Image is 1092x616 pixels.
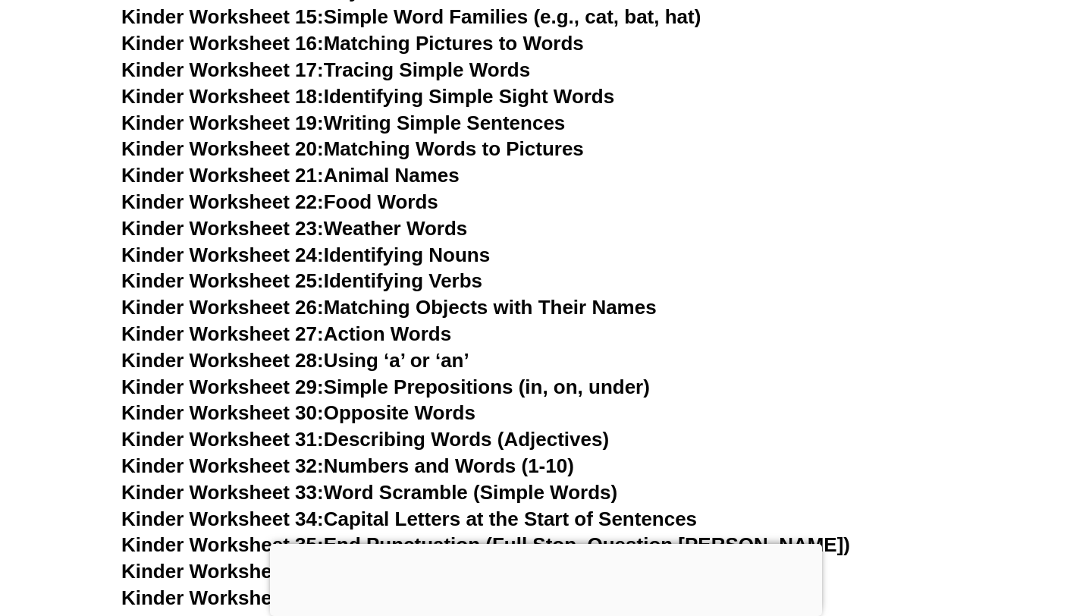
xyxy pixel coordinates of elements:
a: Kinder Worksheet 27:Action Words [121,322,451,345]
span: Kinder Worksheet 22: [121,190,324,213]
a: Kinder Worksheet 37:Matching Shapes with Their Names [121,586,654,609]
span: Kinder Worksheet 18: [121,85,324,108]
span: Kinder Worksheet 17: [121,58,324,81]
span: Kinder Worksheet 33: [121,481,324,504]
span: Kinder Worksheet 31: [121,428,324,451]
a: Kinder Worksheet 34:Capital Letters at the Start of Sentences [121,508,697,530]
span: Kinder Worksheet 32: [121,454,324,477]
a: Kinder Worksheet 32:Numbers and Words (1-10) [121,454,574,477]
a: Kinder Worksheet 17:Tracing Simple Words [121,58,530,81]
iframe: Chat Widget [832,445,1092,616]
a: Kinder Worksheet 24:Identifying Nouns [121,244,490,266]
span: Kinder Worksheet 36: [121,560,324,583]
span: Kinder Worksheet 16: [121,32,324,55]
span: Kinder Worksheet 30: [121,401,324,424]
a: Kinder Worksheet 28:Using ‘a’ or ‘an’ [121,349,469,372]
a: Kinder Worksheet 29:Simple Prepositions (in, on, under) [121,376,650,398]
span: Kinder Worksheet 20: [121,137,324,160]
a: Kinder Worksheet 31:Describing Words (Adjectives) [121,428,609,451]
a: Kinder Worksheet 35:End Punctuation (Full Stop, Question [PERSON_NAME]) [121,533,850,556]
a: Kinder Worksheet 16:Matching Pictures to Words [121,32,584,55]
span: Kinder Worksheet 27: [121,322,324,345]
a: Kinder Worksheet 30:Opposite Words [121,401,475,424]
a: Kinder Worksheet 36:Identifying Common Words [121,560,580,583]
span: Kinder Worksheet 29: [121,376,324,398]
span: Kinder Worksheet 26: [121,296,324,319]
a: Kinder Worksheet 23:Weather Words [121,217,467,240]
iframe: Advertisement [270,544,822,612]
span: Kinder Worksheet 19: [121,112,324,134]
a: Kinder Worksheet 33:Word Scramble (Simple Words) [121,481,617,504]
a: Kinder Worksheet 20:Matching Words to Pictures [121,137,584,160]
a: Kinder Worksheet 25:Identifying Verbs [121,269,482,292]
span: Kinder Worksheet 21: [121,164,324,187]
span: Kinder Worksheet 15: [121,5,324,28]
span: Kinder Worksheet 37: [121,586,324,609]
span: Kinder Worksheet 28: [121,349,324,372]
span: Kinder Worksheet 35: [121,533,324,556]
a: Kinder Worksheet 18:Identifying Simple Sight Words [121,85,614,108]
a: Kinder Worksheet 21:Animal Names [121,164,460,187]
span: Kinder Worksheet 34: [121,508,324,530]
a: Kinder Worksheet 15:Simple Word Families (e.g., cat, bat, hat) [121,5,701,28]
span: Kinder Worksheet 25: [121,269,324,292]
a: Kinder Worksheet 22:Food Words [121,190,438,213]
a: Kinder Worksheet 19:Writing Simple Sentences [121,112,565,134]
span: Kinder Worksheet 24: [121,244,324,266]
span: Kinder Worksheet 23: [121,217,324,240]
a: Kinder Worksheet 26:Matching Objects with Their Names [121,296,657,319]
